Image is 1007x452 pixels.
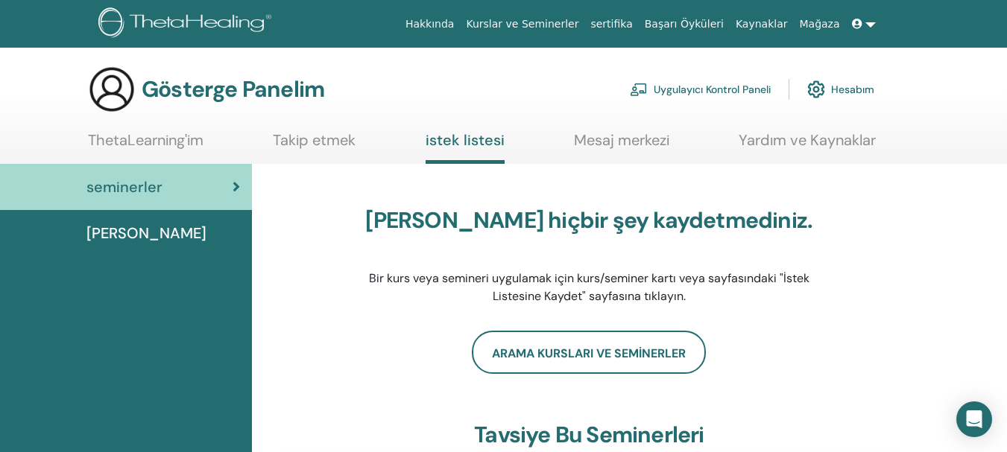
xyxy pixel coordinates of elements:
a: Arama Kursları ve Seminerler [472,331,706,374]
a: ThetaLearning'im [88,131,203,160]
font: sertifika [590,18,632,30]
a: Takip etmek [273,131,356,160]
font: istek listesi [426,130,505,150]
font: ThetaLearning'im [88,130,203,150]
a: istek listesi [426,131,505,164]
a: Mesaj merkezi [574,131,669,160]
img: chalkboard-teacher.svg [630,83,648,96]
font: tavsiye bu seminerleri [474,420,704,449]
img: generic-user-icon.jpg [88,66,136,113]
font: Başarı Öyküleri [645,18,724,30]
font: [PERSON_NAME] hiçbir şey kaydetmediniz. [365,206,812,235]
a: Yardım ve Kaynaklar [739,131,876,160]
a: Kaynaklar [730,10,794,38]
img: logo.png [98,7,277,41]
font: Bir kurs veya semineri uygulamak için kurs/seminer kartı veya sayfasındaki "İstek Listesine Kayde... [369,270,809,304]
a: Hakkında [400,10,461,38]
div: Intercom Messenger'ı açın [956,401,992,437]
font: seminerler [86,177,162,197]
font: Gösterge Panelim [142,74,324,104]
font: Mesaj merkezi [574,130,669,150]
font: Hesabım [831,83,874,97]
a: Hesabım [807,73,874,106]
a: Başarı Öyküleri [639,10,730,38]
a: Uygulayıcı Kontrol Paneli [630,73,771,106]
font: Takip etmek [273,130,356,150]
img: cog.svg [807,77,825,102]
a: Kurslar ve Seminerler [460,10,584,38]
font: Mağaza [799,18,839,30]
a: sertifika [584,10,638,38]
font: Yardım ve Kaynaklar [739,130,876,150]
font: Hakkında [405,18,455,30]
font: Uygulayıcı Kontrol Paneli [654,83,771,97]
font: Kurslar ve Seminerler [466,18,578,30]
font: Arama Kursları ve Seminerler [492,346,686,361]
font: [PERSON_NAME] [86,223,206,243]
font: Kaynaklar [736,18,788,30]
a: Mağaza [793,10,845,38]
